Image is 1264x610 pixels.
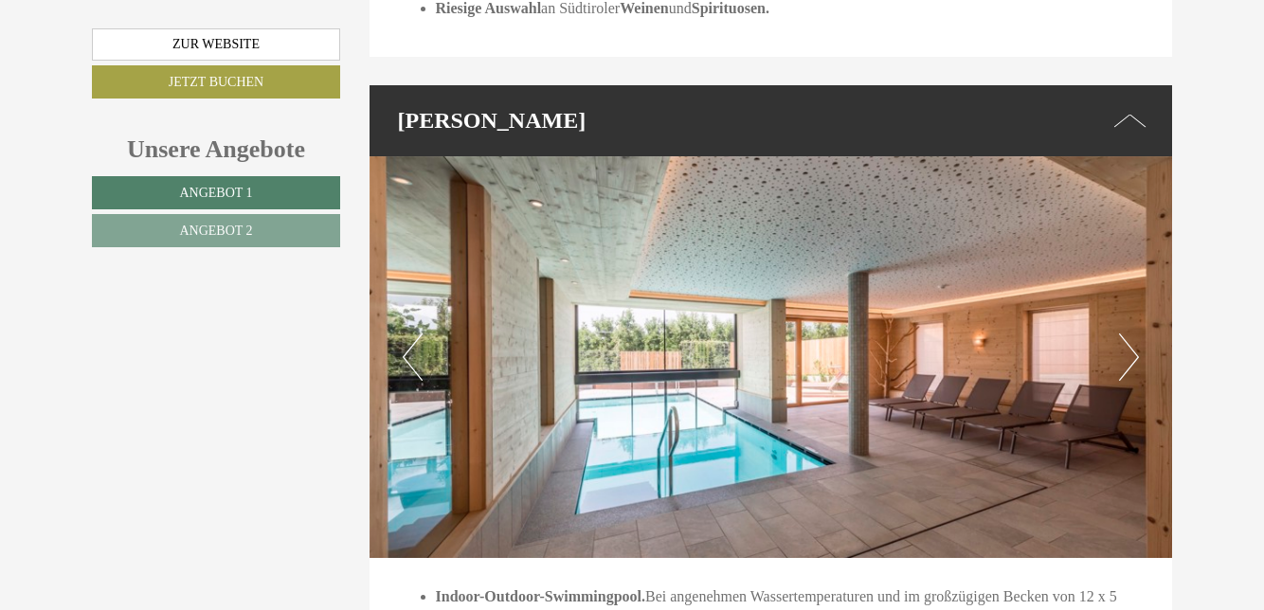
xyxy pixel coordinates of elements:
button: Next [1119,333,1139,381]
strong: Indoor-Outdoor-Swimmingpool. [436,588,646,604]
a: Jetzt buchen [92,65,340,99]
span: Angebot 1 [179,186,252,200]
div: Unsere Angebote [92,132,340,167]
a: Zur Website [92,28,340,61]
div: [PERSON_NAME] [370,85,1173,155]
span: Angebot 2 [179,224,252,238]
button: Previous [403,333,423,381]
